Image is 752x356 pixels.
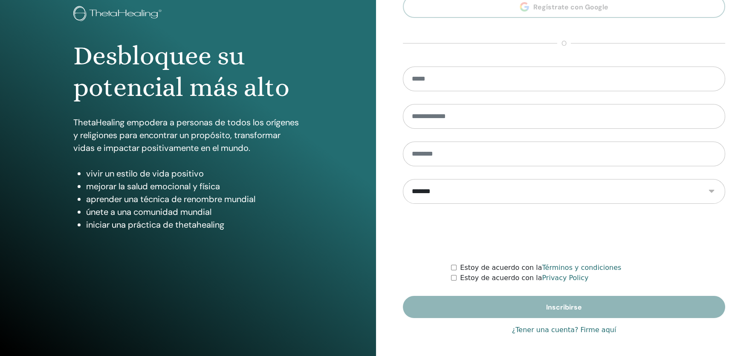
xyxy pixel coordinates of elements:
[542,274,588,282] a: Privacy Policy
[460,263,621,273] label: Estoy de acuerdo con la
[460,273,588,283] label: Estoy de acuerdo con la
[73,116,303,154] p: ThetaHealing empodera a personas de todos los orígenes y religiones para encontrar un propósito, ...
[86,218,303,231] li: iniciar una práctica de thetahealing
[86,205,303,218] li: únete a una comunidad mundial
[86,193,303,205] li: aprender una técnica de renombre mundial
[557,38,571,49] span: o
[542,263,621,272] a: Términos y condiciones
[512,325,616,335] a: ¿Tener una cuenta? Firme aquí
[86,180,303,193] li: mejorar la salud emocional y física
[86,167,303,180] li: vivir un estilo de vida positivo
[499,217,629,250] iframe: reCAPTCHA
[73,40,303,104] h1: Desbloquee su potencial más alto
